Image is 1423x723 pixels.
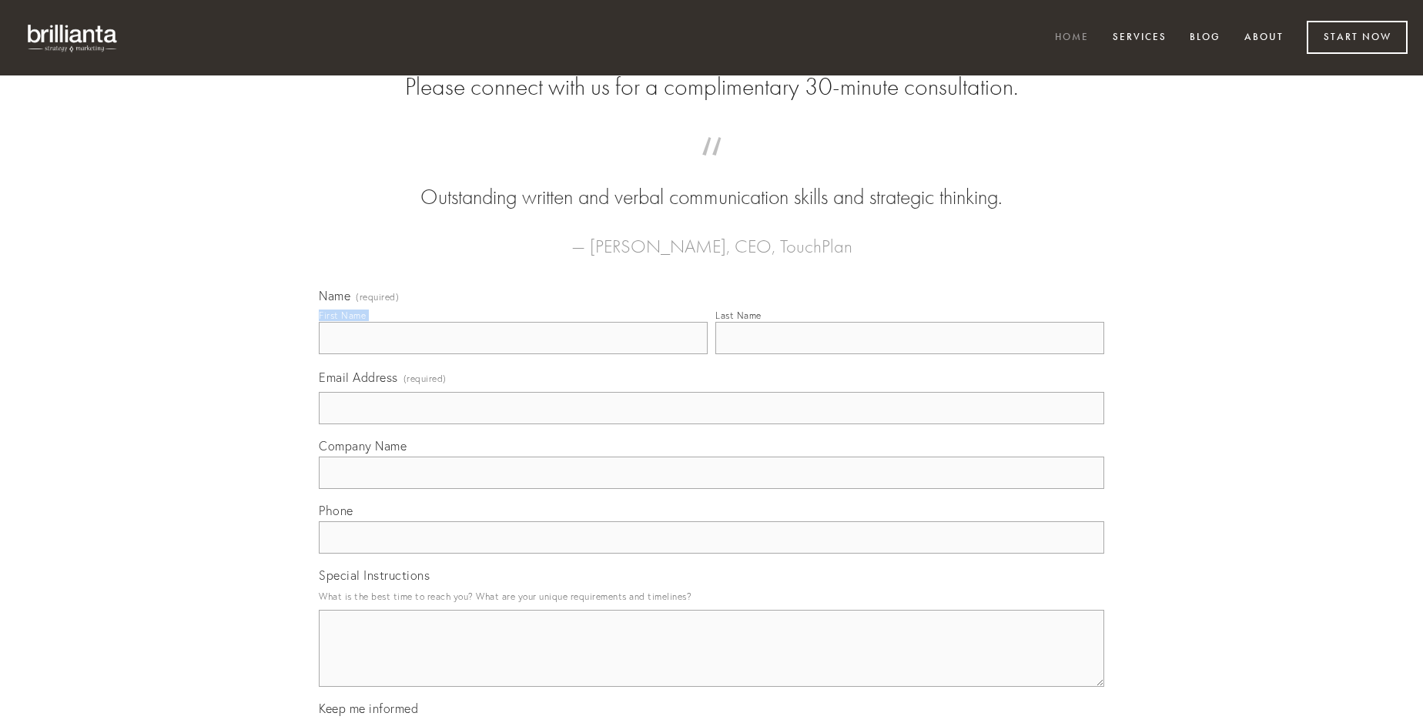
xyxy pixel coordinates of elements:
[1045,25,1099,51] a: Home
[319,72,1104,102] h2: Please connect with us for a complimentary 30-minute consultation.
[319,438,407,454] span: Company Name
[319,567,430,583] span: Special Instructions
[1234,25,1294,51] a: About
[343,152,1080,182] span: “
[343,152,1080,213] blockquote: Outstanding written and verbal communication skills and strategic thinking.
[715,310,762,321] div: Last Name
[319,503,353,518] span: Phone
[319,586,1104,607] p: What is the best time to reach you? What are your unique requirements and timelines?
[356,293,399,302] span: (required)
[343,213,1080,262] figcaption: — [PERSON_NAME], CEO, TouchPlan
[15,15,131,60] img: brillianta - research, strategy, marketing
[1103,25,1177,51] a: Services
[1307,21,1408,54] a: Start Now
[319,288,350,303] span: Name
[319,701,418,716] span: Keep me informed
[1180,25,1230,51] a: Blog
[319,370,398,385] span: Email Address
[403,368,447,389] span: (required)
[319,310,366,321] div: First Name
